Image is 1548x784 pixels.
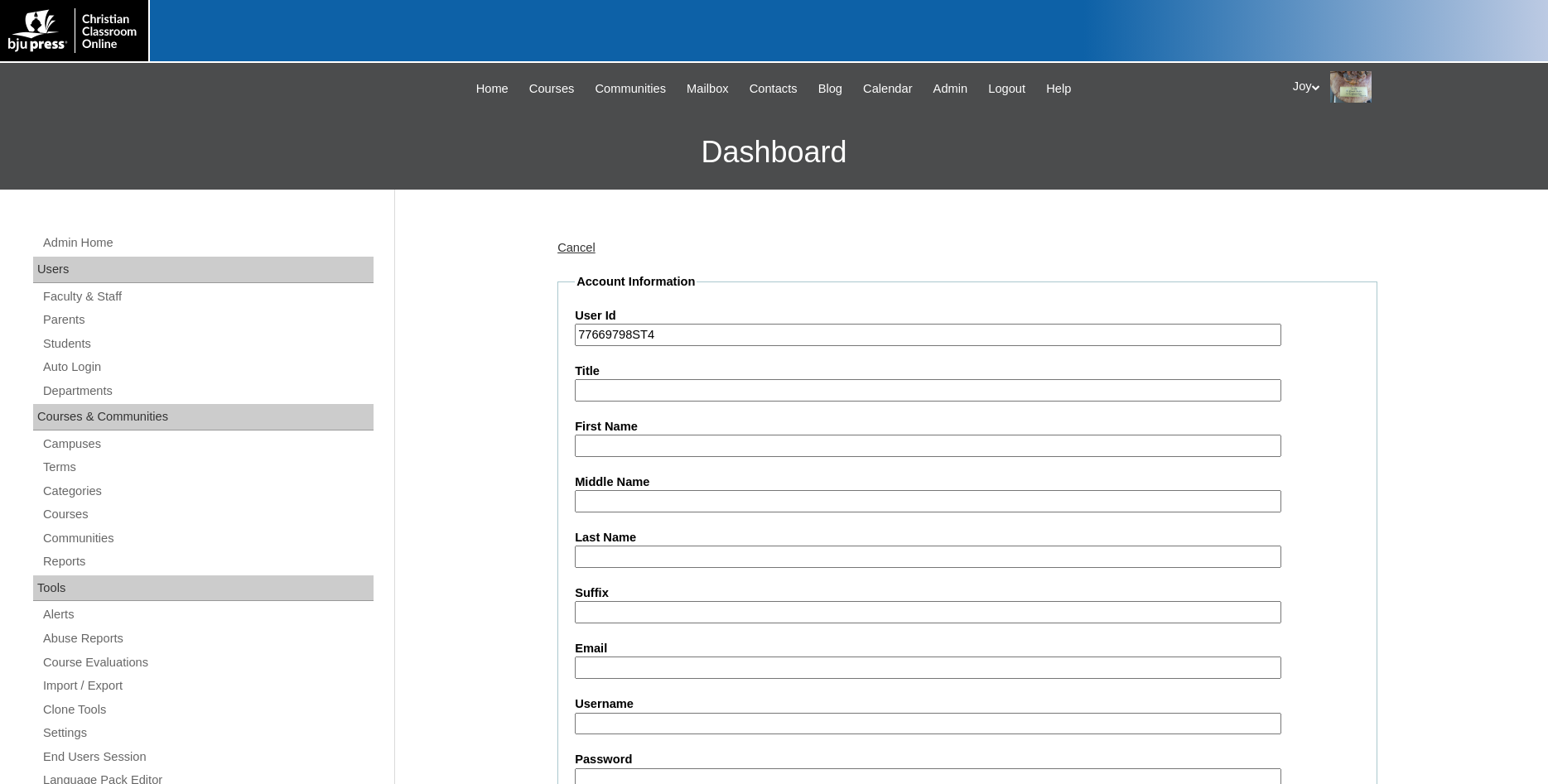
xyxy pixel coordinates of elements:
[575,307,1360,325] label: User Id
[575,695,1360,713] label: Username
[476,79,509,99] span: Home
[41,700,374,720] a: Clone Tools
[521,79,583,99] a: Courses
[8,8,140,53] img: logo-white.png
[41,457,374,478] a: Terms
[41,628,374,649] a: Abuse Reports
[575,751,1360,768] label: Password
[818,79,842,99] span: Blog
[575,529,1360,546] label: Last Name
[575,584,1360,602] label: Suffix
[41,310,374,330] a: Parents
[741,79,806,99] a: Contacts
[988,79,1025,99] span: Logout
[41,381,374,402] a: Departments
[41,233,374,253] a: Admin Home
[41,481,374,502] a: Categories
[41,334,374,354] a: Students
[750,79,798,99] span: Contacts
[41,286,374,307] a: Faculty & Staff
[587,79,675,99] a: Communities
[468,79,517,99] a: Home
[687,79,729,99] span: Mailbox
[980,79,1034,99] a: Logout
[41,504,374,525] a: Courses
[41,652,374,673] a: Course Evaluations
[575,474,1360,491] label: Middle Name
[529,79,575,99] span: Courses
[575,418,1360,435] label: First Name
[810,79,851,99] a: Blog
[41,723,374,743] a: Settings
[1046,79,1071,99] span: Help
[575,640,1360,657] label: Email
[41,676,374,696] a: Import / Export
[575,363,1360,380] label: Title
[33,575,374,602] div: Tools
[41,528,374,549] a: Communities
[1038,79,1079,99] a: Help
[41,604,374,625] a: Alerts
[8,115,1540,190] h3: Dashboard
[855,79,920,99] a: Calendar
[575,273,697,291] legend: Account Information
[933,79,968,99] span: Admin
[863,79,912,99] span: Calendar
[678,79,737,99] a: Mailbox
[41,747,374,767] a: End Users Session
[557,241,596,254] a: Cancel
[1293,71,1531,103] div: Joy
[33,257,374,283] div: Users
[925,79,977,99] a: Admin
[41,551,374,572] a: Reports
[33,404,374,430] div: Courses & Communities
[41,357,374,378] a: Auto Login
[41,434,374,455] a: Campuses
[1330,71,1372,103] img: Joy Dantz
[596,79,667,99] span: Communities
